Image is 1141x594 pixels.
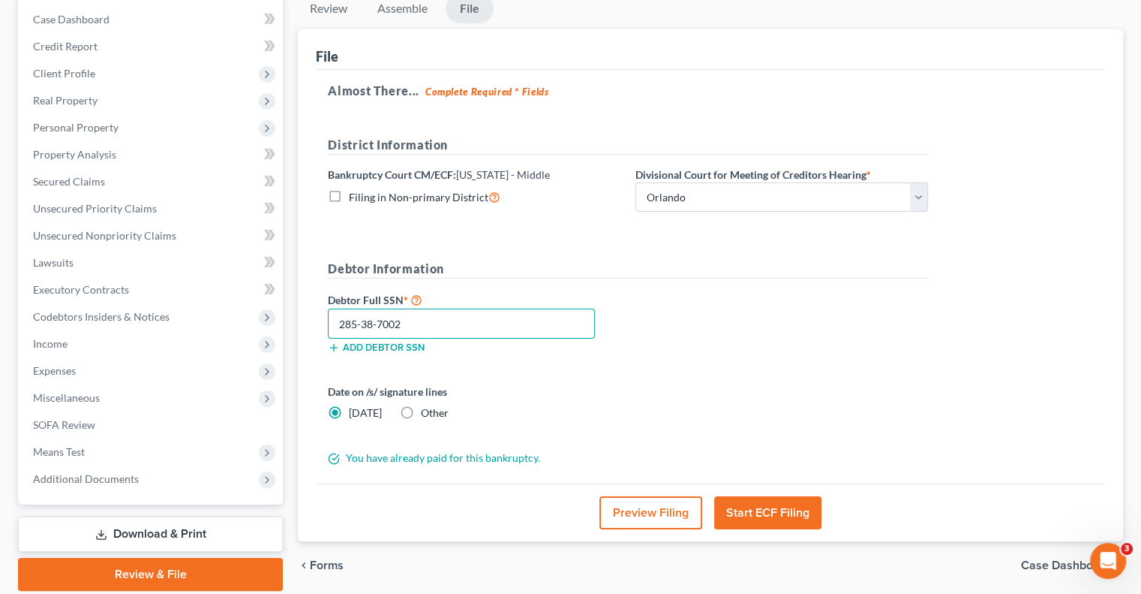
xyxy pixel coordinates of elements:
div: You have already paid for this bankruptcy. [320,451,935,466]
span: [US_STATE] - Middle [456,168,550,181]
h5: Debtor Information [328,260,928,279]
a: Download & Print [18,517,283,552]
button: Preview Filing [599,496,702,529]
span: SOFA Review [33,418,95,431]
label: Debtor Full SSN [320,291,628,309]
button: Add debtor SSN [328,342,425,354]
span: Means Test [33,445,85,458]
span: Forms [310,559,344,571]
label: Divisional Court for Meeting of Creditors Hearing [635,167,871,182]
input: XXX-XX-XXXX [328,309,595,339]
span: Executory Contracts [33,283,129,296]
span: Credit Report [33,40,98,53]
strong: Complete Required * Fields [425,86,549,98]
a: Credit Report [21,33,283,60]
a: Case Dashboard chevron_right [1021,559,1123,571]
button: chevron_left Forms [298,559,364,571]
span: Codebtors Insiders & Notices [33,310,170,323]
span: Additional Documents [33,472,139,485]
h5: District Information [328,136,928,155]
span: Unsecured Priority Claims [33,202,157,215]
span: Secured Claims [33,175,105,188]
a: Case Dashboard [21,6,283,33]
label: Date on /s/ signature lines [328,384,620,400]
h5: Almost There... [328,82,1093,100]
iframe: Intercom live chat [1090,543,1126,579]
span: Unsecured Nonpriority Claims [33,229,176,242]
a: Lawsuits [21,249,283,276]
span: Case Dashboard [1021,559,1111,571]
a: Property Analysis [21,141,283,168]
span: Personal Property [33,121,119,134]
span: Client Profile [33,67,95,80]
a: Unsecured Priority Claims [21,195,283,222]
i: chevron_left [298,559,310,571]
span: Miscellaneous [33,391,100,404]
a: Review & File [18,558,283,591]
a: Unsecured Nonpriority Claims [21,222,283,249]
label: Bankruptcy Court CM/ECF: [328,167,550,182]
span: Case Dashboard [33,13,110,26]
button: Start ECF Filing [714,496,821,529]
a: SOFA Review [21,412,283,439]
span: Expenses [33,364,76,377]
span: Other [421,406,449,419]
span: [DATE] [349,406,382,419]
div: File [316,47,338,65]
a: Executory Contracts [21,276,283,303]
span: Lawsuits [33,256,74,269]
a: Secured Claims [21,168,283,195]
span: Real Property [33,94,98,107]
span: Property Analysis [33,148,116,161]
span: Income [33,337,68,350]
span: 3 [1121,543,1133,555]
span: Filing in Non-primary District [349,191,488,204]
